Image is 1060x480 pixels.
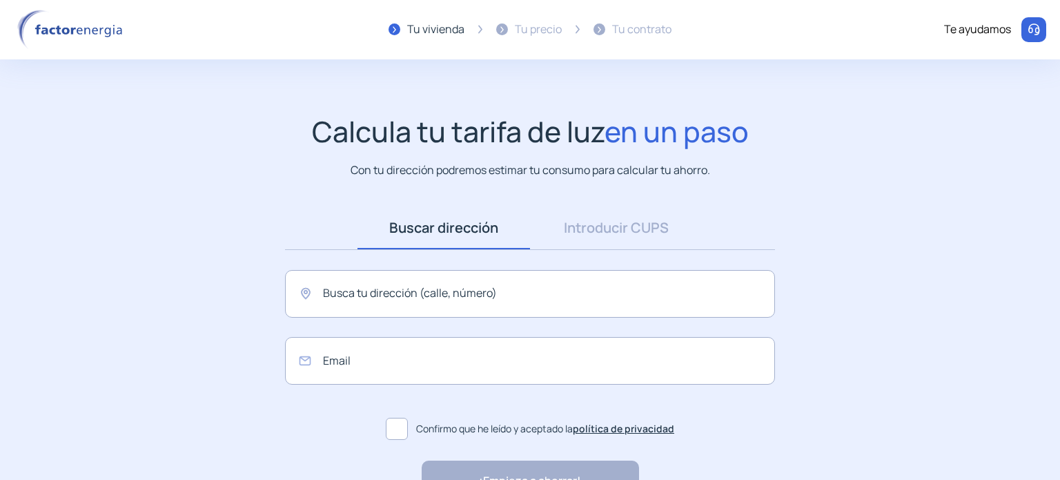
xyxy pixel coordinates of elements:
[351,162,710,179] p: Con tu dirección podremos estimar tu consumo para calcular tu ahorro.
[573,422,674,435] a: política de privacidad
[944,21,1011,39] div: Te ayudamos
[605,112,749,151] span: en un paso
[1027,23,1041,37] img: llamar
[357,207,530,249] a: Buscar dirección
[515,21,562,39] div: Tu precio
[416,421,674,436] span: Confirmo que he leído y aceptado la
[14,10,131,50] img: logo factor
[530,207,703,249] a: Introducir CUPS
[612,21,671,39] div: Tu contrato
[312,115,749,148] h1: Calcula tu tarifa de luz
[407,21,464,39] div: Tu vivienda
